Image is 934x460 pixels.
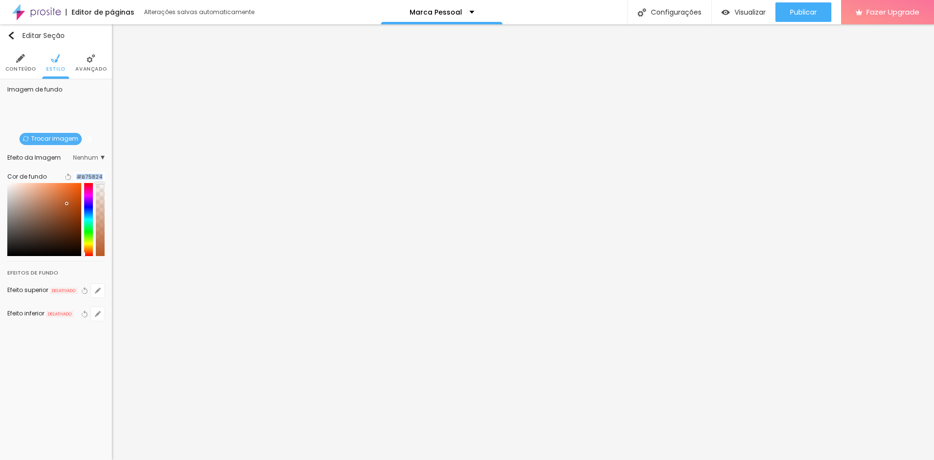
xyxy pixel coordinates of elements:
[7,32,15,39] img: Icone
[7,261,105,279] div: Efeitos de fundo
[19,133,82,145] span: Trocar imagem
[51,54,60,63] img: Icone
[87,136,92,142] img: Icone
[735,8,766,16] span: Visualizar
[75,67,107,72] span: Avançado
[638,8,646,17] img: Icone
[144,9,256,15] div: Alterações salvas automaticamente
[87,54,95,63] img: Icone
[866,8,919,16] span: Fazer Upgrade
[712,2,775,22] button: Visualizar
[50,288,77,294] span: DESATIVADO
[5,67,36,72] span: Conteúdo
[410,9,462,16] p: Marca Pessoal
[721,8,730,17] img: view-1.svg
[7,87,105,92] div: Imagem de fundo
[66,9,134,16] div: Editor de páginas
[7,311,44,316] div: Efeito inferior
[46,311,73,318] span: DESATIVADO
[112,24,934,460] iframe: Editor
[7,174,47,180] div: Cor de fundo
[7,267,58,278] div: Efeitos de fundo
[7,32,65,39] div: Editar Seção
[790,8,817,16] span: Publicar
[46,67,65,72] span: Estilo
[7,155,73,161] div: Efeito da Imagem
[7,287,48,293] div: Efeito superior
[73,155,105,161] span: Nenhum
[23,136,29,142] img: Icone
[16,54,25,63] img: Icone
[775,2,831,22] button: Publicar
